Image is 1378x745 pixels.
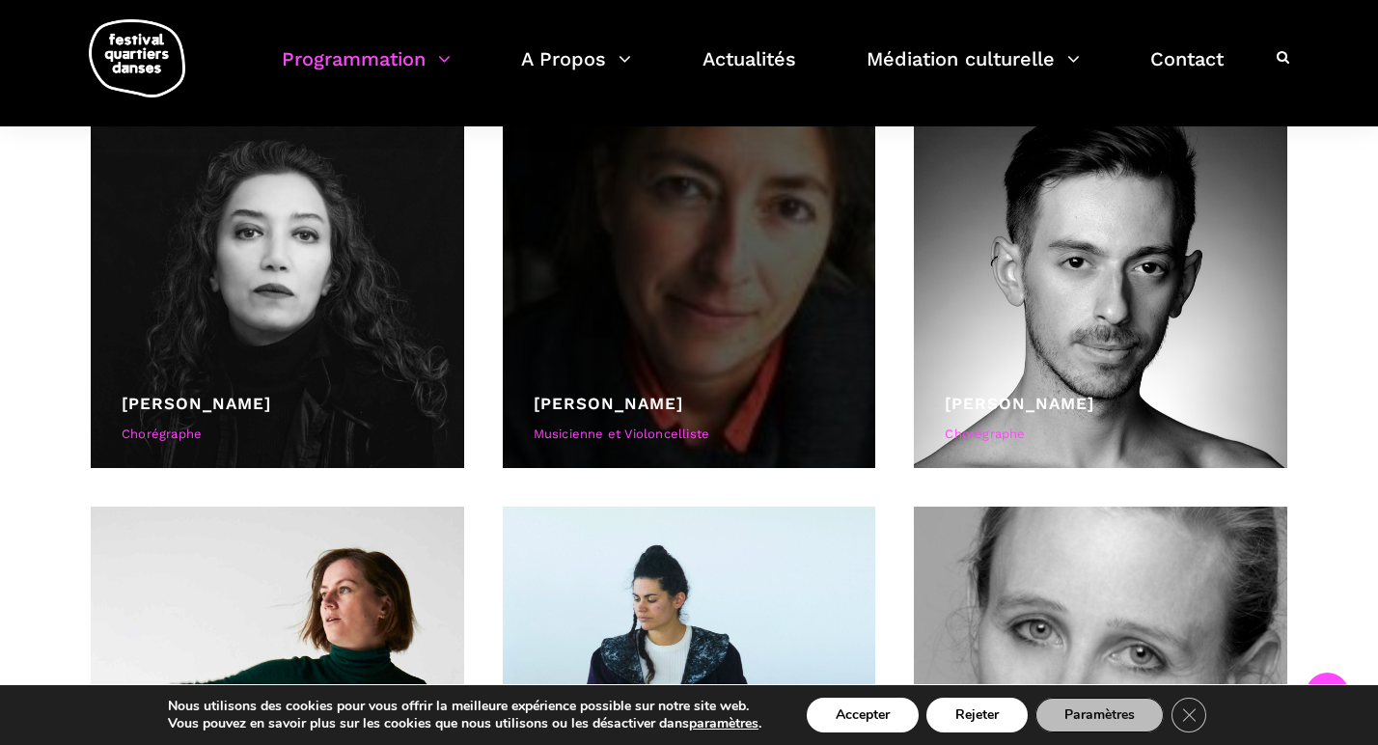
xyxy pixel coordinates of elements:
a: A Propos [521,42,631,99]
a: [PERSON_NAME] [534,394,683,413]
div: Chorégraphe [122,425,433,445]
div: Chorégraphe [945,425,1256,445]
a: Médiation culturelle [867,42,1080,99]
button: Rejeter [926,698,1028,732]
p: Nous utilisons des cookies pour vous offrir la meilleure expérience possible sur notre site web. [168,698,761,715]
a: Programmation [282,42,451,99]
div: Musicienne et Violoncelliste [534,425,845,445]
p: Vous pouvez en savoir plus sur les cookies que nous utilisons ou les désactiver dans . [168,715,761,732]
a: [PERSON_NAME] [945,394,1094,413]
button: Accepter [807,698,919,732]
a: Contact [1150,42,1224,99]
button: paramètres [689,715,758,732]
a: [PERSON_NAME] [122,394,271,413]
img: logo-fqd-med [89,19,185,97]
button: Paramètres [1035,698,1164,732]
a: Actualités [703,42,796,99]
button: Close GDPR Cookie Banner [1171,698,1206,732]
